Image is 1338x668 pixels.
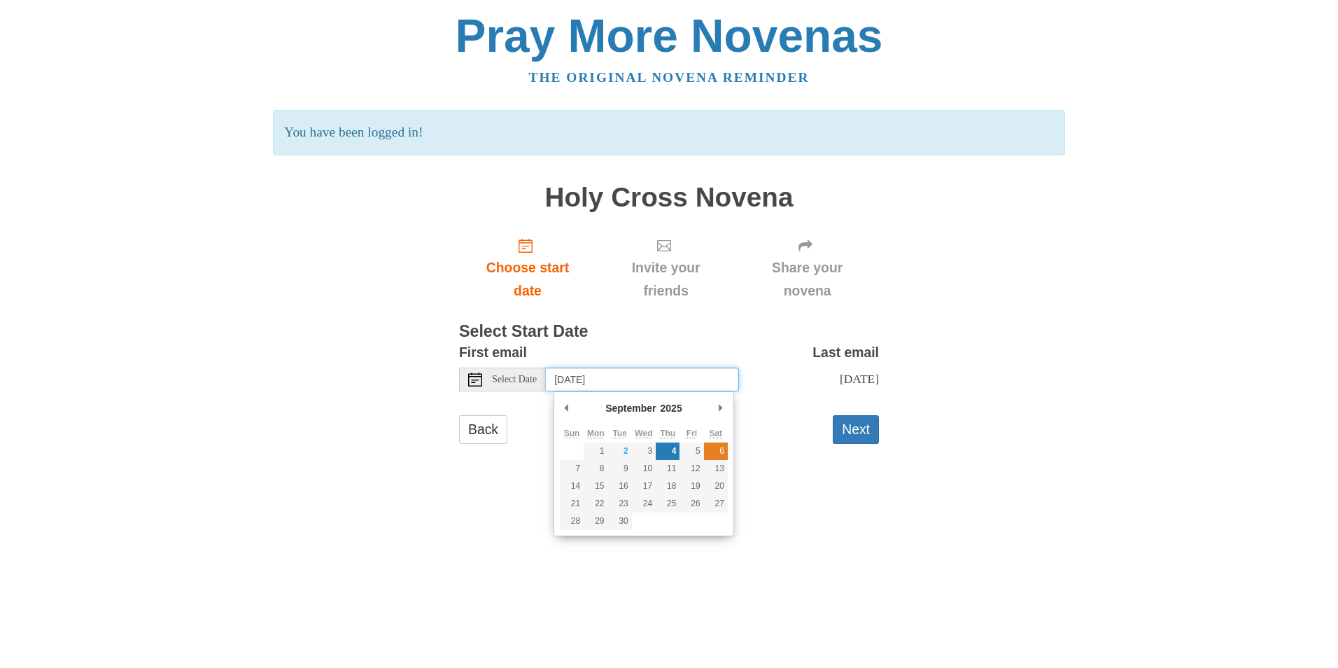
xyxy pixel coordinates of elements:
[632,460,656,478] button: 10
[656,443,679,460] button: 4
[704,443,728,460] button: 6
[612,429,626,438] abbr: Tuesday
[709,429,722,438] abbr: Saturday
[584,495,607,513] button: 22
[704,460,728,478] button: 13
[679,460,703,478] button: 12
[603,398,658,419] div: September
[656,495,679,513] button: 25
[659,398,684,419] div: 2025
[456,10,883,62] a: Pray More Novenas
[584,443,607,460] button: 1
[584,513,607,530] button: 29
[459,226,596,309] a: Choose start date
[656,460,679,478] button: 11
[608,513,632,530] button: 30
[660,429,675,438] abbr: Thursday
[560,478,584,495] button: 14
[473,256,582,302] span: Choose start date
[635,429,652,438] abbr: Wednesday
[459,183,879,213] h1: Holy Cross Novena
[273,110,1064,155] p: You have been logged in!
[632,495,656,513] button: 24
[735,226,879,309] div: Click "Next" to confirm your start date first.
[560,513,584,530] button: 28
[656,478,679,495] button: 18
[714,398,728,419] button: Next Month
[632,443,656,460] button: 3
[686,429,697,438] abbr: Friday
[560,398,574,419] button: Previous Month
[608,460,632,478] button: 9
[560,460,584,478] button: 7
[812,341,879,364] label: Last email
[492,375,537,384] span: Select Date
[679,478,703,495] button: 19
[608,495,632,513] button: 23
[608,478,632,495] button: 16
[587,429,605,438] abbr: Monday
[610,256,721,302] span: Invite your friends
[596,226,735,309] div: Click "Next" to confirm your start date first.
[529,70,810,85] a: The original novena reminder
[560,495,584,513] button: 21
[608,443,632,460] button: 2
[632,478,656,495] button: 17
[584,478,607,495] button: 15
[459,323,879,341] h3: Select Start Date
[459,341,527,364] label: First email
[833,415,879,444] button: Next
[459,415,507,444] a: Back
[564,429,580,438] abbr: Sunday
[840,372,879,386] span: [DATE]
[704,478,728,495] button: 20
[584,460,607,478] button: 8
[679,495,703,513] button: 26
[546,368,739,391] input: Use the arrow keys to pick a date
[679,443,703,460] button: 5
[704,495,728,513] button: 27
[749,256,865,302] span: Share your novena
